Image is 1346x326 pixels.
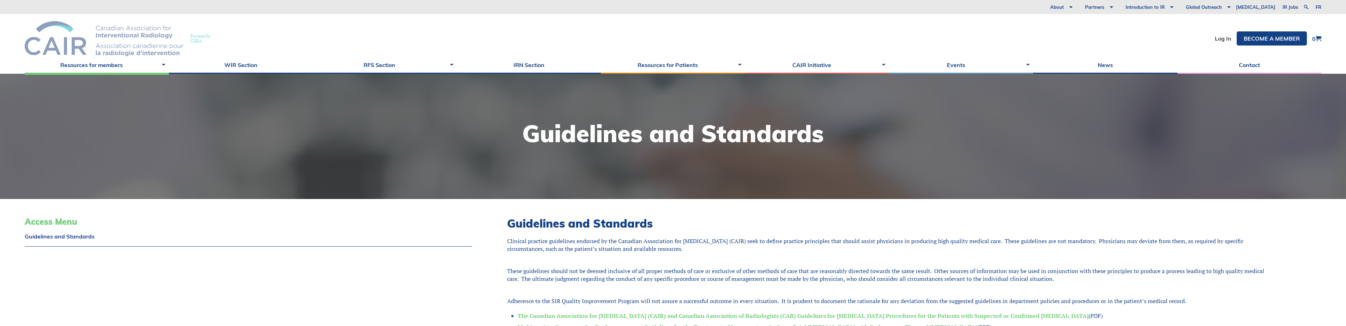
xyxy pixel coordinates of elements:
a: RFS Section [313,56,457,74]
a: Guidelines and Standards [25,234,472,239]
a: Log In [1215,36,1231,41]
h1: Guidelines and Standards [522,122,824,145]
div: Clinical practice guidelines endorsed by the Canadian Association for [MEDICAL_DATA] (CAIR) seek ... [507,237,1268,253]
li: (PDF) [518,312,1268,320]
a: Contact [1177,56,1322,74]
a: IRN Section [457,56,601,74]
div: Adherence to the SIR Quality Improvement Program will not assure a successful outcome in every si... [507,297,1268,305]
a: Become a member [1237,31,1307,46]
h2: Guidelines and Standards [507,217,1268,230]
a: FormerlyCIRA [25,21,217,56]
a: 0 [1312,36,1321,42]
a: News [1033,56,1177,74]
a: fr [1316,5,1321,10]
span: Formerly CIRA [190,34,210,43]
a: WIR Section [169,56,313,74]
a: The Canadian Association for [MEDICAL_DATA] (CAIR) and Canadian Association of Radiologists (CAR)... [518,312,1089,320]
a: Resources for Patients [601,56,745,74]
a: CAIR Initiative [745,56,889,74]
img: CIRA [25,21,183,56]
a: Events [889,56,1033,74]
h3: Access Menu [25,217,472,227]
div: These guidelines should not be deemed inclusive of all proper methods of care or exclusive of oth... [507,267,1268,283]
a: Resources for members [25,56,169,74]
